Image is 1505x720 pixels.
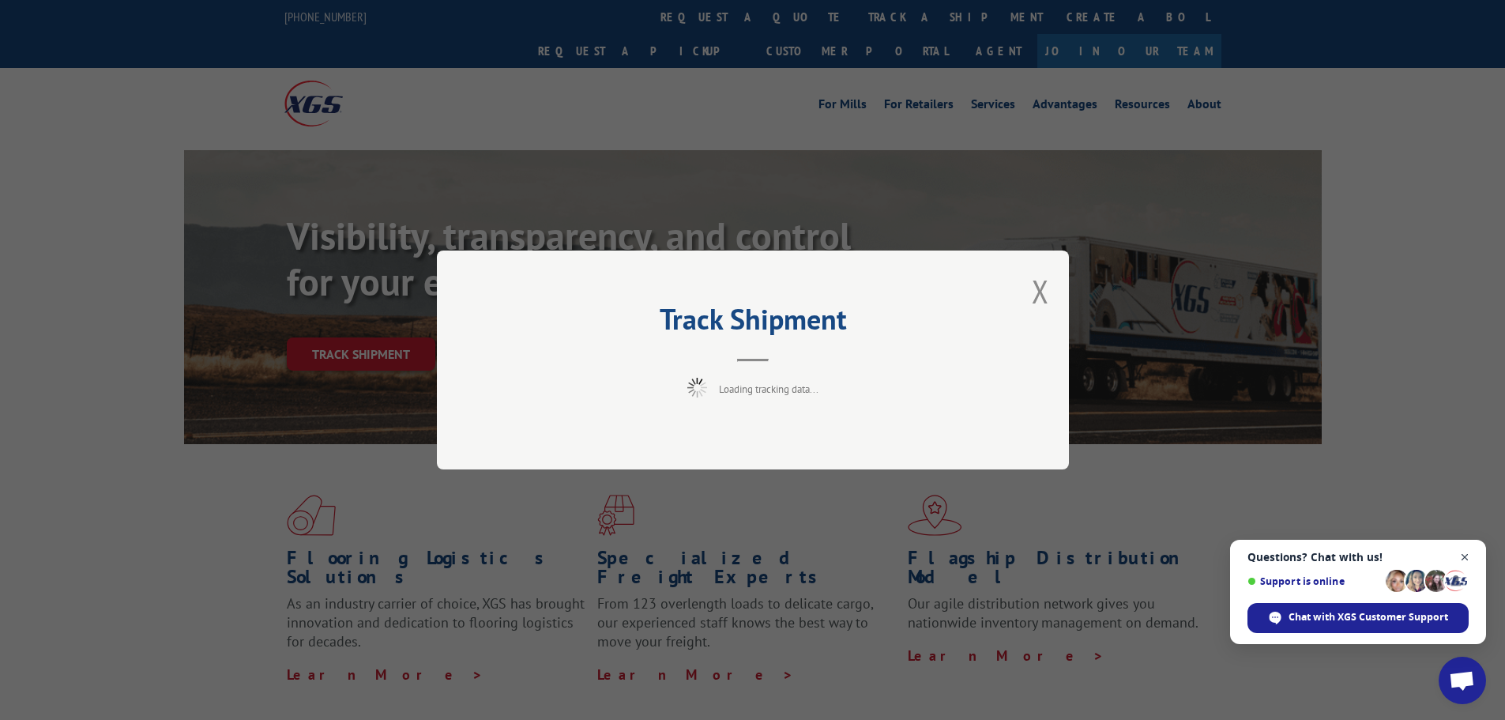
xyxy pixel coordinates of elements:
div: Open chat [1439,657,1486,704]
span: Close chat [1455,548,1475,567]
h2: Track Shipment [516,308,990,338]
img: xgs-loading [687,378,707,398]
span: Questions? Chat with us! [1247,551,1469,564]
span: Loading tracking data... [719,383,818,396]
div: Chat with XGS Customer Support [1247,603,1469,633]
button: Close modal [1032,270,1049,312]
span: Chat with XGS Customer Support [1289,610,1448,624]
span: Support is online [1247,575,1380,587]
